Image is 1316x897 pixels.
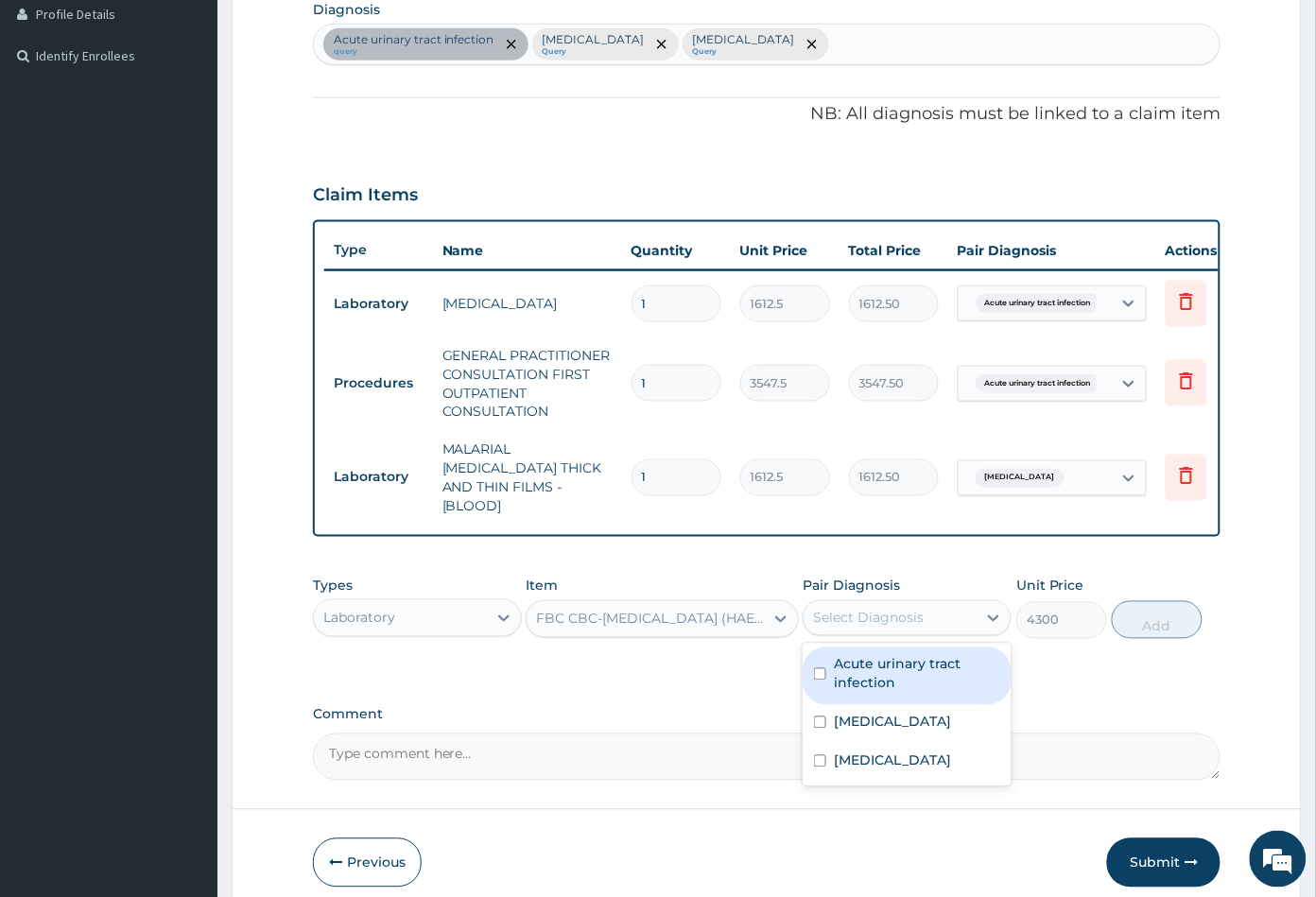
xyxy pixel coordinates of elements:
small: Query [543,47,645,57]
label: Types [313,578,353,595]
label: Acute urinary tract infection [834,655,1000,693]
td: Laboratory [324,286,433,321]
button: Previous [313,838,422,888]
p: Acute urinary tract infection [334,32,494,47]
h3: Claim Items [313,185,418,206]
th: Actions [1156,232,1251,269]
span: Acute urinary tract infection [976,294,1100,313]
span: Acute urinary tract infection [976,374,1100,393]
td: GENERAL PRACTITIONER CONSULTATION FIRST OUTPATIENT CONSULTATION [433,336,622,431]
textarea: Type your message and hit 'Enter' [9,516,360,582]
span: [MEDICAL_DATA] [976,469,1065,488]
label: Pair Diagnosis [803,577,900,595]
small: query [334,47,494,57]
span: remove selection option [804,36,821,53]
label: [MEDICAL_DATA] [834,713,951,732]
div: Minimize live chat window [310,9,355,55]
th: Quantity [622,232,731,269]
div: FBC CBC-[MEDICAL_DATA] (HAEMOGRAM) - [BLOOD] [536,610,765,629]
th: Type [324,233,433,267]
div: Select Diagnosis [813,609,924,628]
button: Add [1112,601,1203,639]
span: We're online! [110,238,261,429]
p: [MEDICAL_DATA] [543,32,645,47]
button: Submit [1107,838,1221,888]
small: Query [693,47,795,57]
p: [MEDICAL_DATA] [693,32,795,47]
div: Laboratory [323,609,395,628]
img: d_794563401_company_1708531726252_794563401 [35,95,77,142]
div: Chat with us now [98,106,318,130]
th: Total Price [840,232,948,269]
span: remove selection option [653,36,670,53]
th: Name [433,232,622,269]
td: MALARIAL [MEDICAL_DATA] THICK AND THIN FILMS - [BLOOD] [433,431,622,526]
span: remove selection option [503,36,520,53]
p: NB: All diagnosis must be linked to a claim item [313,102,1221,127]
td: Laboratory [324,460,433,495]
td: [MEDICAL_DATA] [433,285,622,322]
th: Pair Diagnosis [948,232,1156,269]
label: [MEDICAL_DATA] [834,751,951,770]
label: Item [526,577,558,595]
label: Comment [313,707,1221,723]
td: Procedures [324,366,433,401]
label: Unit Price [1016,577,1084,595]
th: Unit Price [731,232,840,269]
